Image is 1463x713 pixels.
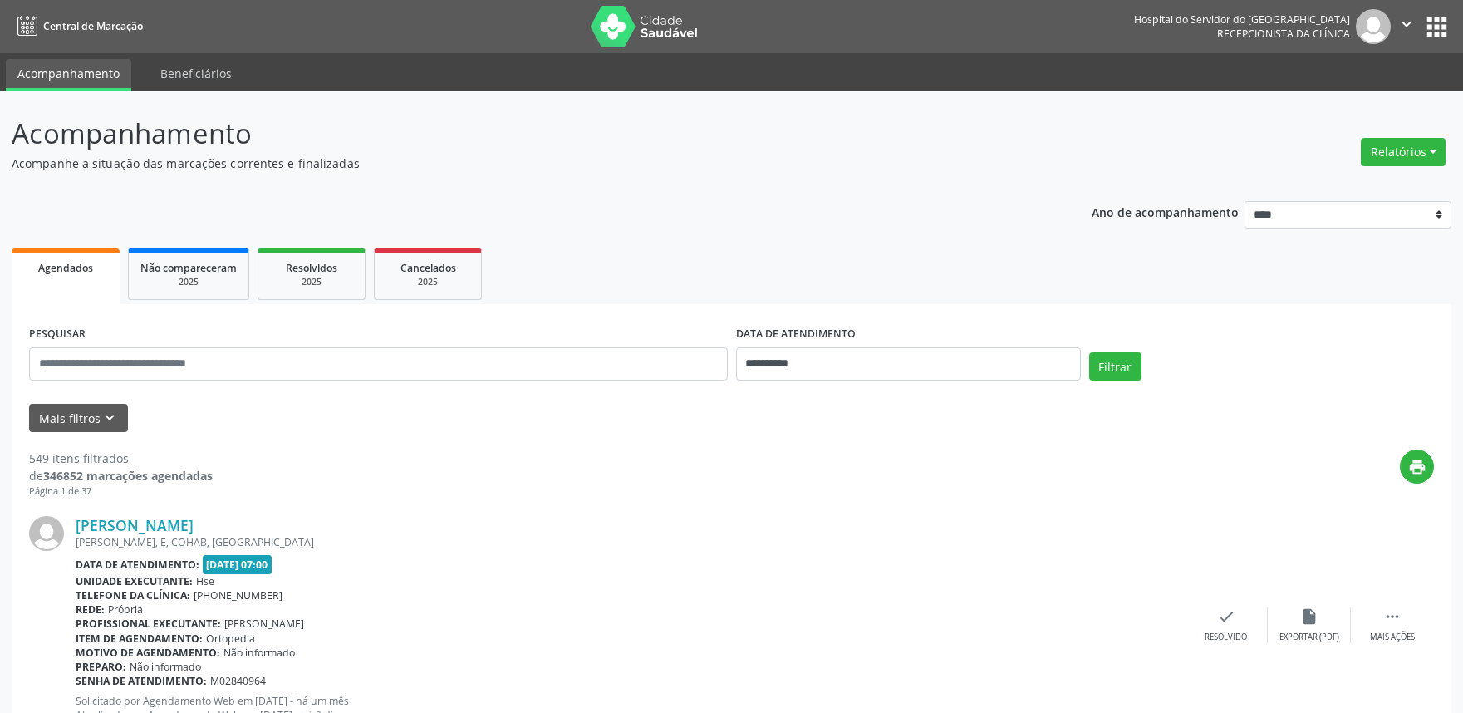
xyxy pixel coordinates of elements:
[76,602,105,617] b: Rede:
[76,660,126,674] b: Preparo:
[12,12,143,40] a: Central de Marcação
[286,261,337,275] span: Resolvidos
[1217,27,1350,41] span: Recepcionista da clínica
[29,516,64,551] img: img
[6,59,131,91] a: Acompanhamento
[1397,15,1416,33] i: 
[140,276,237,288] div: 2025
[1383,607,1402,626] i: 
[130,660,201,674] span: Não informado
[1300,607,1318,626] i: insert_drive_file
[203,555,272,574] span: [DATE] 07:00
[29,484,213,499] div: Página 1 de 37
[1205,632,1247,643] div: Resolvido
[1408,458,1426,476] i: print
[29,322,86,347] label: PESQUISAR
[1134,12,1350,27] div: Hospital do Servidor do [GEOGRAPHIC_DATA]
[12,113,1019,155] p: Acompanhamento
[736,322,856,347] label: DATA DE ATENDIMENTO
[76,516,194,534] a: [PERSON_NAME]
[76,617,221,631] b: Profissional executante:
[194,588,282,602] span: [PHONE_NUMBER]
[149,59,243,88] a: Beneficiários
[76,588,190,602] b: Telefone da clínica:
[140,261,237,275] span: Não compareceram
[210,674,266,688] span: M02840964
[206,632,255,646] span: Ortopedia
[1217,607,1235,626] i: check
[76,646,220,660] b: Motivo de agendamento:
[76,632,203,646] b: Item de agendamento:
[1356,9,1391,44] img: img
[76,535,1185,549] div: [PERSON_NAME], E, COHAB, [GEOGRAPHIC_DATA]
[29,404,128,433] button: Mais filtroskeyboard_arrow_down
[223,646,295,660] span: Não informado
[43,19,143,33] span: Central de Marcação
[76,558,199,572] b: Data de atendimento:
[1400,450,1434,484] button: print
[196,574,214,588] span: Hse
[1092,201,1239,222] p: Ano de acompanhamento
[386,276,469,288] div: 2025
[108,602,143,617] span: Própria
[1089,352,1141,381] button: Filtrar
[1422,12,1451,42] button: apps
[76,674,207,688] b: Senha de atendimento:
[1361,138,1446,166] button: Relatórios
[12,155,1019,172] p: Acompanhe a situação das marcações correntes e finalizadas
[101,409,119,427] i: keyboard_arrow_down
[1279,632,1339,643] div: Exportar (PDF)
[1370,632,1415,643] div: Mais ações
[1391,9,1422,44] button: 
[38,261,93,275] span: Agendados
[76,574,193,588] b: Unidade executante:
[29,467,213,484] div: de
[224,617,304,631] span: [PERSON_NAME]
[43,468,213,484] strong: 346852 marcações agendadas
[270,276,353,288] div: 2025
[400,261,456,275] span: Cancelados
[29,450,213,467] div: 549 itens filtrados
